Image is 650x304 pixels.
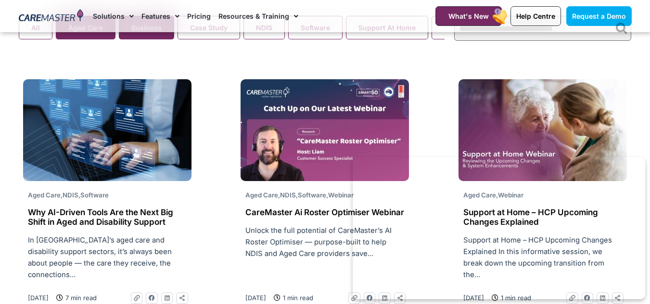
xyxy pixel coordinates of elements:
[245,191,354,199] span: , , ,
[28,207,187,227] h2: Why AI-Driven Tools Are the Next Big Shift in Aged and Disability Support
[245,225,404,259] p: Unlock the full potential of CareMaster’s AI Roster Optimiser — purpose-built to help NDIS and Ag...
[435,6,502,26] a: What's New
[463,294,484,302] time: [DATE]
[241,79,409,181] img: Missed-CM-RO_Youtube-Thumb-1
[566,6,632,26] a: Request a Demo
[516,12,555,20] span: Help Centre
[510,6,561,26] a: Help Centre
[23,79,191,181] img: ai-roster-blog
[245,207,404,217] h2: CareMaster Ai Roster Optimiser Webinar
[63,191,78,199] span: NDIS
[245,294,266,302] time: [DATE]
[280,191,296,199] span: NDIS
[328,191,354,199] span: Webinar
[28,234,187,280] p: In [GEOGRAPHIC_DATA]’s aged care and disability support sectors, it’s always been about people — ...
[28,191,61,199] span: Aged Care
[459,79,627,181] img: support-at-home
[572,12,626,20] span: Request a Demo
[28,292,49,303] a: [DATE]
[448,12,489,20] span: What's New
[28,191,109,199] span: , ,
[28,294,49,302] time: [DATE]
[80,191,109,199] span: Software
[245,292,266,303] a: [DATE]
[353,157,645,299] iframe: Popup CTA
[19,9,84,24] img: CareMaster Logo
[245,191,278,199] span: Aged Care
[280,292,313,303] span: 1 min read
[298,191,326,199] span: Software
[63,292,97,303] span: 7 min read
